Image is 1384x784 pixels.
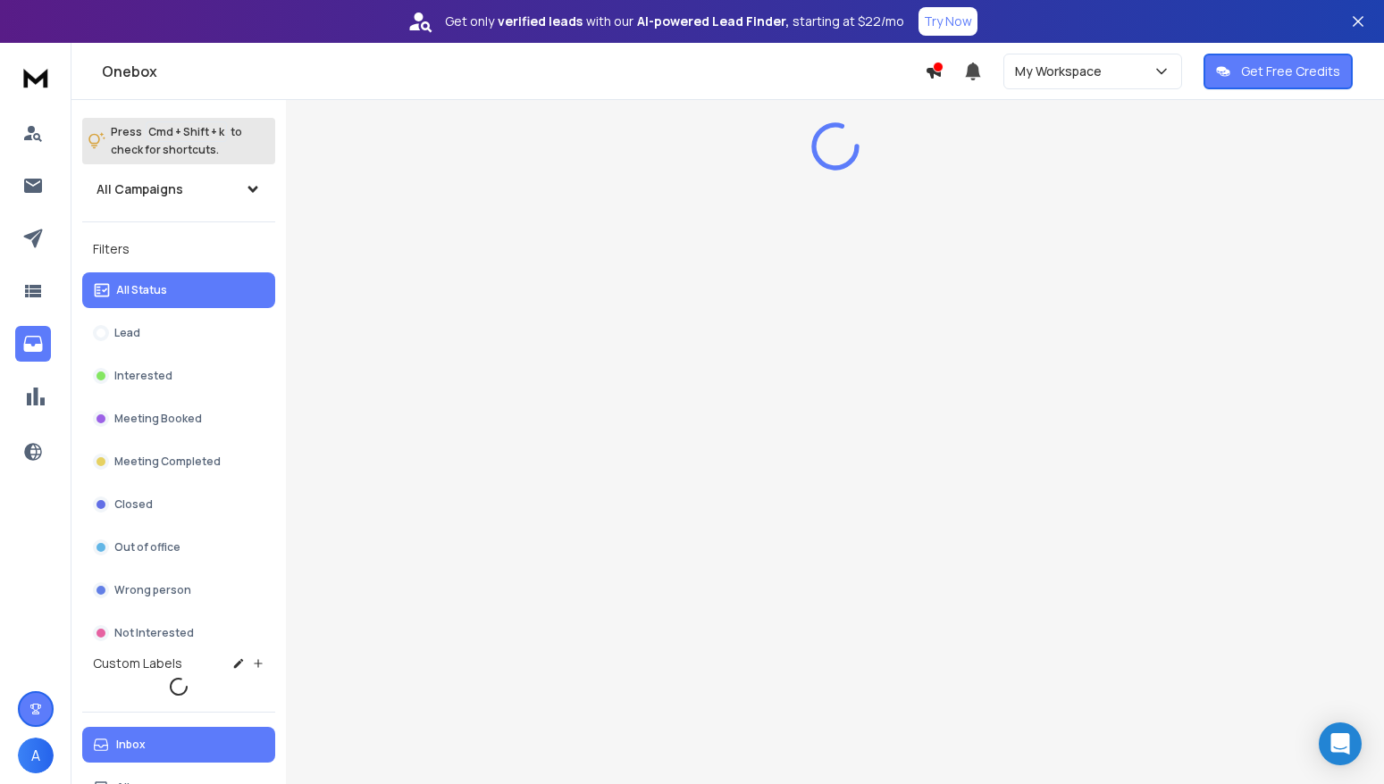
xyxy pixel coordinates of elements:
p: My Workspace [1015,63,1109,80]
button: Closed [82,487,275,522]
button: Interested [82,358,275,394]
h3: Filters [82,237,275,262]
button: Out of office [82,530,275,565]
strong: verified leads [498,13,583,30]
button: Not Interested [82,615,275,651]
p: Wrong person [114,583,191,597]
h3: Custom Labels [93,655,182,672]
p: Press to check for shortcuts. [111,123,242,159]
p: Interested [114,369,172,383]
img: logo [18,61,54,94]
h1: All Campaigns [96,180,183,198]
p: Try Now [924,13,972,30]
button: Meeting Booked [82,401,275,437]
span: Cmd + Shift + k [146,121,227,142]
p: Lead [114,326,140,340]
strong: AI-powered Lead Finder, [637,13,789,30]
button: Wrong person [82,572,275,608]
button: All Status [82,272,275,308]
p: Closed [114,497,153,512]
button: Try Now [918,7,977,36]
p: All Status [116,283,167,297]
button: Inbox [82,727,275,763]
button: Get Free Credits [1204,54,1353,89]
p: Not Interested [114,626,194,640]
p: Meeting Booked [114,412,202,426]
p: Out of office [114,540,180,555]
div: Open Intercom Messenger [1319,722,1362,765]
button: Lead [82,315,275,351]
button: Meeting Completed [82,444,275,480]
p: Get Free Credits [1241,63,1340,80]
button: A [18,738,54,773]
p: Meeting Completed [114,455,221,469]
h1: Onebox [102,61,925,82]
p: Get only with our starting at $22/mo [445,13,904,30]
p: Inbox [116,738,146,752]
button: All Campaigns [82,171,275,207]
